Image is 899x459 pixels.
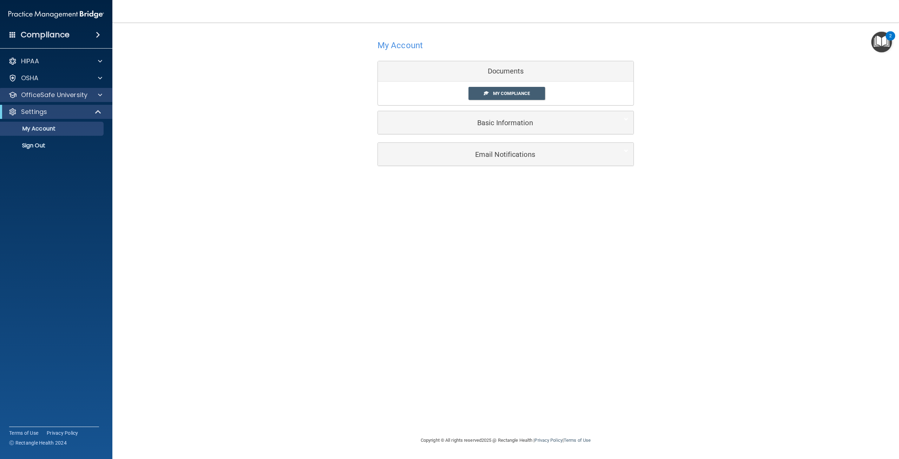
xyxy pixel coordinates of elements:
[378,61,634,82] div: Documents
[8,74,102,82] a: OSHA
[8,108,102,116] a: Settings
[889,36,892,45] div: 2
[383,151,607,158] h5: Email Notifications
[9,439,67,446] span: Ⓒ Rectangle Health 2024
[777,409,891,437] iframe: Drift Widget Chat Controller
[5,125,100,132] p: My Account
[383,115,628,130] a: Basic Information
[47,429,78,436] a: Privacy Policy
[564,438,591,443] a: Terms of Use
[8,7,104,21] img: PMB logo
[21,108,47,116] p: Settings
[5,142,100,149] p: Sign Out
[21,30,70,40] h4: Compliance
[9,429,38,436] a: Terms of Use
[8,57,102,65] a: HIPAA
[21,74,39,82] p: OSHA
[21,57,39,65] p: HIPAA
[383,119,607,127] h5: Basic Information
[871,32,892,52] button: Open Resource Center, 2 new notifications
[378,429,634,452] div: Copyright © All rights reserved 2025 @ Rectangle Health | |
[383,146,628,162] a: Email Notifications
[8,91,102,99] a: OfficeSafe University
[21,91,87,99] p: OfficeSafe University
[493,91,530,96] span: My Compliance
[534,438,562,443] a: Privacy Policy
[378,41,423,50] h4: My Account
